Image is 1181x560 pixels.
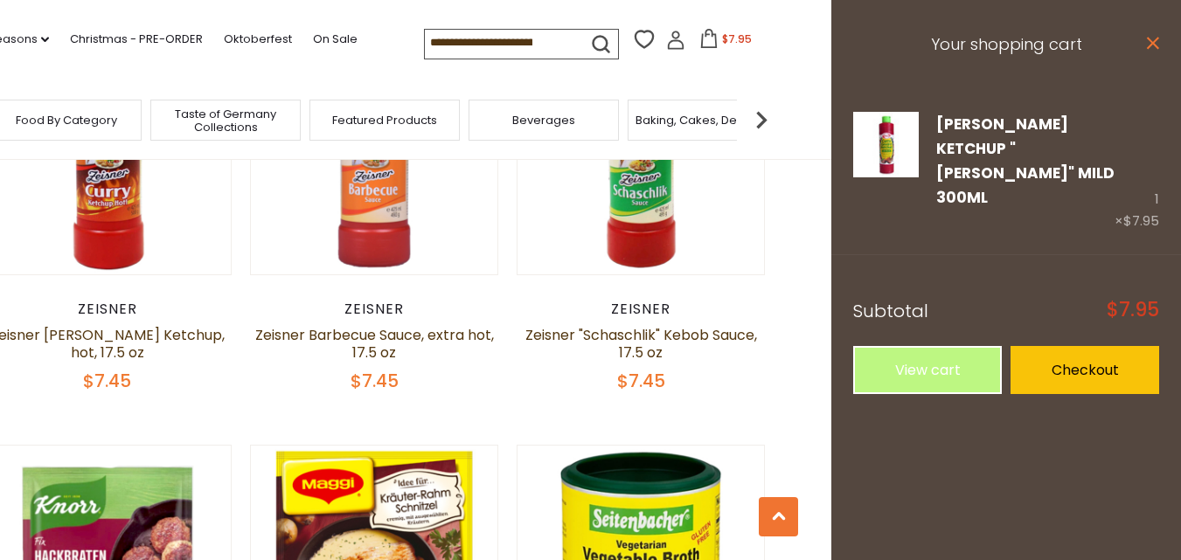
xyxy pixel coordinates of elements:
button: $7.95 [689,29,763,55]
a: Christmas - PRE-ORDER [70,30,203,49]
span: Subtotal [853,299,928,323]
div: Zeisner [517,301,766,318]
a: Taste of Germany Collections [156,107,295,134]
a: Oktoberfest [224,30,292,49]
a: Baking, Cakes, Desserts [636,114,771,127]
span: $7.45 [351,369,399,393]
a: Featured Products [332,114,437,127]
a: View cart [853,346,1002,394]
a: [PERSON_NAME] Ketchup "[PERSON_NAME]" Mild 300ml [936,114,1115,209]
img: next arrow [744,102,779,137]
a: Zeisner Barbecue Sauce, extra hot, 17.5 oz [255,325,494,363]
a: Checkout [1011,346,1159,394]
div: 1 × [1115,112,1159,233]
span: $7.45 [83,369,131,393]
span: $7.95 [1107,301,1159,320]
img: Hela Curry Gewurz Ketchup Delikat [853,112,919,177]
a: Hela Curry Gewurz Ketchup Delikat [853,112,919,233]
span: $7.95 [1123,211,1159,230]
a: Zeisner "Schaschlik" Kebob Sauce, 17.5 oz [525,325,757,363]
a: Beverages [512,114,575,127]
a: Food By Category [16,114,117,127]
span: $7.95 [722,31,752,46]
span: $7.45 [617,369,665,393]
a: On Sale [313,30,358,49]
div: Zeisner [250,301,499,318]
